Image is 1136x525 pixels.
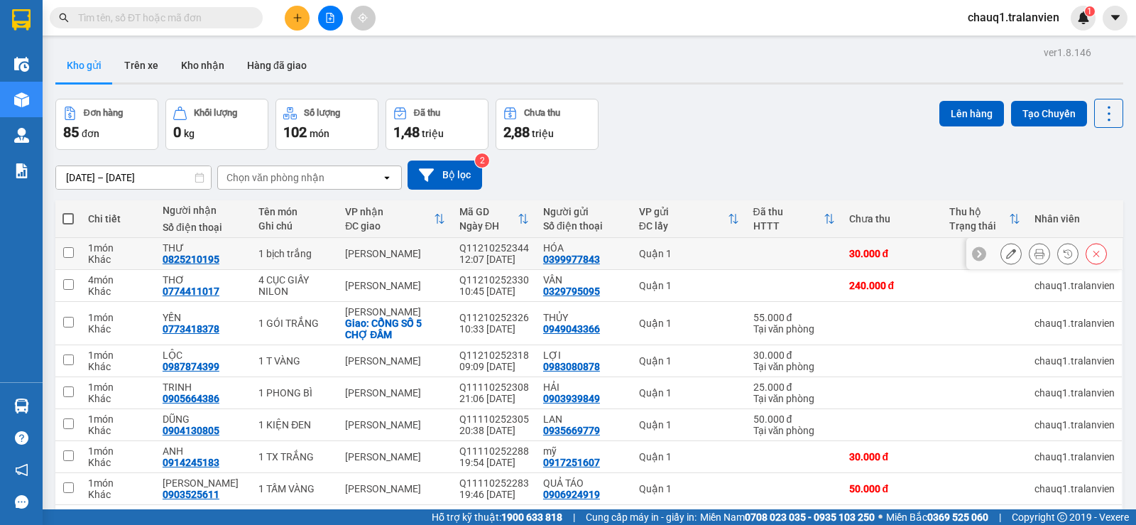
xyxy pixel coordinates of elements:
[1109,11,1122,24] span: caret-down
[56,166,211,189] input: Select a date range.
[459,425,529,436] div: 20:38 [DATE]
[459,274,529,286] div: Q11210252330
[163,457,219,468] div: 0914245183
[351,6,376,31] button: aim
[543,361,600,372] div: 0983080878
[639,206,728,217] div: VP gửi
[501,512,562,523] strong: 1900 633 818
[88,312,148,323] div: 1 món
[422,128,444,139] span: triệu
[408,161,482,190] button: Bộ lọc
[165,99,268,150] button: Khối lượng0kg
[543,286,600,297] div: 0329795095
[753,220,824,232] div: HTTT
[345,220,434,232] div: ĐC giao
[163,361,219,372] div: 0987874399
[258,419,331,431] div: 1 KIỆN ĐEN
[849,213,935,224] div: Chưa thu
[753,206,824,217] div: Đã thu
[475,153,489,168] sup: 2
[1085,6,1095,16] sup: 1
[1034,280,1115,291] div: chauq1.tralanvien
[163,393,219,404] div: 0905664386
[119,67,195,85] li: (c) 2017
[459,361,529,372] div: 09:09 [DATE]
[14,163,29,178] img: solution-icon
[543,457,600,468] div: 0917251607
[345,419,445,431] div: [PERSON_NAME]
[345,248,445,259] div: [PERSON_NAME]
[639,387,739,399] div: Quận 1
[88,213,148,224] div: Chi tiết
[258,387,331,399] div: 1 PHONG BÌ
[163,477,244,489] div: BẢO TUẤN
[170,48,236,82] button: Kho nhận
[163,205,244,216] div: Người nhận
[318,6,343,31] button: file-add
[88,413,148,425] div: 1 món
[543,445,625,457] div: mỹ
[753,413,835,425] div: 50.000 đ
[503,124,530,141] span: 2,88
[258,355,331,367] div: 1 T VÀNG
[459,477,529,489] div: Q11110252283
[532,128,554,139] span: triệu
[543,350,625,361] div: LỢI
[14,399,29,413] img: warehouse-icon
[59,13,69,23] span: search
[345,355,445,367] div: [PERSON_NAME]
[88,361,148,372] div: Khác
[63,124,79,141] span: 85
[543,274,625,286] div: VÂN
[345,387,445,399] div: [PERSON_NAME]
[543,425,600,436] div: 0935669779
[88,477,148,489] div: 1 món
[753,361,835,372] div: Tại văn phòng
[878,514,883,520] span: ⚪️
[293,13,302,23] span: plus
[1034,355,1115,367] div: chauq1.tralanvien
[15,495,28,509] span: message
[345,206,434,217] div: VP nhận
[459,413,529,425] div: Q11110252305
[632,200,746,238] th: Toggle SortBy
[745,512,875,523] strong: 0708 023 035 - 0935 103 250
[1034,318,1115,329] div: chauq1.tralanvien
[459,220,518,232] div: Ngày ĐH
[639,451,739,462] div: Quận 1
[459,312,529,323] div: Q11210252326
[163,413,244,425] div: DŨNG
[88,393,148,404] div: Khác
[949,206,1009,217] div: Thu hộ
[163,274,244,286] div: THƠ
[524,108,560,118] div: Chưa thu
[358,13,368,23] span: aim
[956,9,1071,26] span: chauq1.tralanvien
[1034,451,1115,462] div: chauq1.tralanvien
[432,509,562,525] span: Hỗ trợ kỹ thuật:
[543,220,625,232] div: Số điện thoại
[459,445,529,457] div: Q11110252288
[258,483,331,494] div: 1 TẤM VÀNG
[84,108,123,118] div: Đơn hàng
[639,355,739,367] div: Quận 1
[87,21,141,161] b: Trà Lan Viên - Gửi khách hàng
[942,200,1027,238] th: Toggle SortBy
[226,171,324,185] div: Chọn văn phòng nhận
[119,54,195,65] b: [DOMAIN_NAME]
[849,280,935,291] div: 240.000 đ
[543,413,625,425] div: LAN
[14,92,29,107] img: warehouse-icon
[345,483,445,494] div: [PERSON_NAME]
[1077,11,1090,24] img: icon-new-feature
[310,128,329,139] span: món
[88,445,148,457] div: 1 món
[163,489,219,500] div: 0903525611
[753,381,835,393] div: 25.000 đ
[543,206,625,217] div: Người gửi
[1034,419,1115,431] div: chauq1.tralanvien
[1087,6,1092,16] span: 1
[496,99,599,150] button: Chưa thu2,88 triệu
[543,381,625,393] div: HẢI
[753,393,835,404] div: Tại văn phòng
